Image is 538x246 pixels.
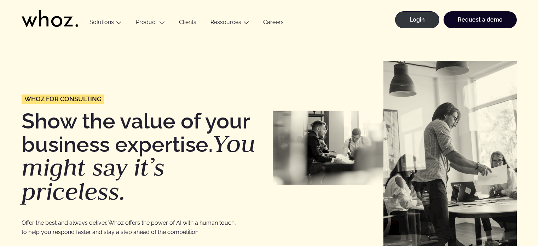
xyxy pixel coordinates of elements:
[256,19,291,28] a: Careers
[172,19,203,28] a: Clients
[129,19,172,28] button: Product
[22,128,255,207] em: You might say it’s priceless.
[395,11,439,28] a: Login
[24,96,102,102] span: Whoz for Consulting
[22,110,266,204] h1: Show the value of your business expertise.
[203,19,256,28] button: Ressources
[22,218,241,236] p: Offer the best and always deliver. Whoz offers the power of AI with a human touch, to help you re...
[210,19,241,25] a: Ressources
[444,11,517,28] a: Request a demo
[82,19,129,28] button: Solutions
[136,19,157,25] a: Product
